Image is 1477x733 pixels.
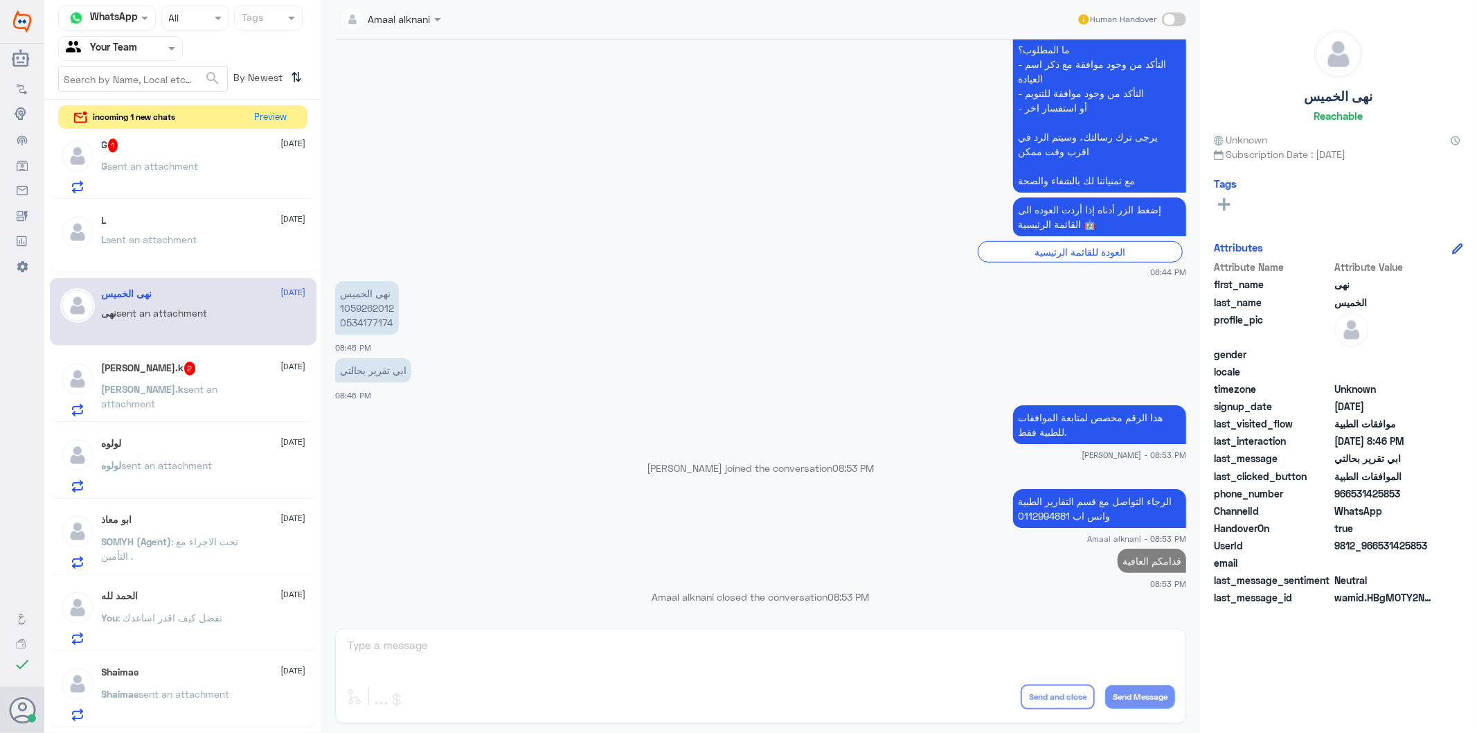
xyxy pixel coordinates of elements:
span: 08:53 PM [828,591,870,603]
input: Search by Name, Local etc… [59,67,227,91]
button: search [204,67,221,90]
h5: الحمد لله [102,590,138,602]
img: yourTeam.svg [66,38,87,59]
span: incoming 1 new chats [93,111,176,123]
span: last_name [1214,295,1332,310]
button: Avatar [9,697,35,723]
i: ⇅ [292,66,303,89]
span: ChannelId [1214,504,1332,518]
span: [DATE] [281,286,306,299]
span: sent an attachment [102,383,218,409]
span: 966531425853 [1334,486,1435,501]
span: ابي تقرير بحالتي [1334,451,1435,466]
h5: G [102,139,118,152]
span: [DATE] [281,360,306,373]
span: الخميس [1334,295,1435,310]
h6: Reachable [1314,109,1363,122]
span: موافقات الطبية [1334,416,1435,431]
span: null [1334,347,1435,362]
span: UserId [1214,538,1332,553]
button: Send Message [1105,685,1175,709]
img: defaultAdmin.png [1315,30,1362,78]
img: defaultAdmin.png [60,215,95,249]
h5: Ali.k [102,362,196,376]
span: null [1334,364,1435,379]
span: profile_pic [1214,312,1332,344]
span: : تفضل كيف اقدر اساعدك [118,612,223,624]
img: defaultAdmin.png [60,514,95,549]
h5: نهى الخميس [1305,89,1373,105]
span: signup_date [1214,399,1332,414]
img: defaultAdmin.png [60,590,95,625]
button: Send and close [1021,685,1095,709]
img: defaultAdmin.png [60,288,95,323]
span: Unknown [1334,382,1435,396]
span: L [102,233,107,245]
span: 2 [184,362,196,376]
h5: L [102,215,107,227]
h5: نهى الخميس [102,288,152,300]
span: Unknown [1214,132,1268,147]
span: [DATE] [281,436,306,448]
span: Attribute Name [1214,260,1332,274]
span: sent an attachment [108,160,199,172]
span: search [204,70,221,87]
span: الموافقات الطبية [1334,469,1435,484]
span: sent an attachment [139,688,230,700]
p: 19/8/2025, 8:46 PM [335,358,411,382]
span: [DATE] [281,588,306,601]
span: Shaima𐑂 [102,688,139,700]
span: 2025-08-19T17:44:03.122Z [1334,399,1435,414]
span: last_clicked_button [1214,469,1332,484]
p: [PERSON_NAME] joined the conversation [335,461,1186,475]
p: 19/8/2025, 8:53 PM [1013,405,1186,444]
span: last_interaction [1214,434,1332,448]
span: G [102,160,108,172]
span: Attribute Value [1334,260,1435,274]
span: last_message [1214,451,1332,466]
span: [DATE] [281,213,306,225]
span: last_message_sentiment [1214,573,1332,588]
span: 08:53 PM [833,462,875,474]
span: Subscription Date : [DATE] [1214,147,1463,161]
span: [PERSON_NAME].k [102,383,184,395]
span: 08:45 PM [335,343,371,352]
span: 08:46 PM [335,391,371,400]
p: 19/8/2025, 8:53 PM [1118,549,1186,573]
span: sent an attachment [122,459,213,471]
span: Human Handover [1091,13,1157,26]
span: 2025-08-19T17:46:56.67Z [1334,434,1435,448]
h5: لولوه [102,438,122,450]
span: [DATE] [281,512,306,524]
span: [DATE] [281,137,306,150]
p: 19/8/2025, 8:44 PM [1013,197,1186,236]
span: [PERSON_NAME] - 08:53 PM [1082,449,1186,461]
img: defaultAdmin.png [60,362,95,396]
span: true [1334,521,1435,536]
span: 2 [1334,504,1435,518]
button: Preview [249,106,293,129]
span: SOMYH (Agent) [102,536,172,547]
span: لولوه [102,459,122,471]
h5: Shaima𐑂 [102,666,139,678]
div: العودة للقائمة الرئيسية [978,241,1183,263]
img: defaultAdmin.png [60,666,95,701]
span: locale [1214,364,1332,379]
span: timezone [1214,382,1332,396]
div: Tags [240,10,264,28]
img: defaultAdmin.png [60,139,95,173]
span: HandoverOn [1214,521,1332,536]
span: Amaal alknani - 08:53 PM [1087,533,1186,545]
span: [DATE] [281,664,306,677]
span: sent an attachment [117,307,208,319]
h6: Tags [1214,177,1237,190]
p: 19/8/2025, 8:45 PM [335,281,399,335]
span: By Newest [228,66,286,94]
span: sent an attachment [107,233,197,245]
span: phone_number [1214,486,1332,501]
span: email [1214,556,1332,570]
span: نهى [1334,277,1435,292]
span: 08:44 PM [1150,266,1186,278]
span: last_visited_flow [1214,416,1332,431]
span: You [102,612,118,624]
